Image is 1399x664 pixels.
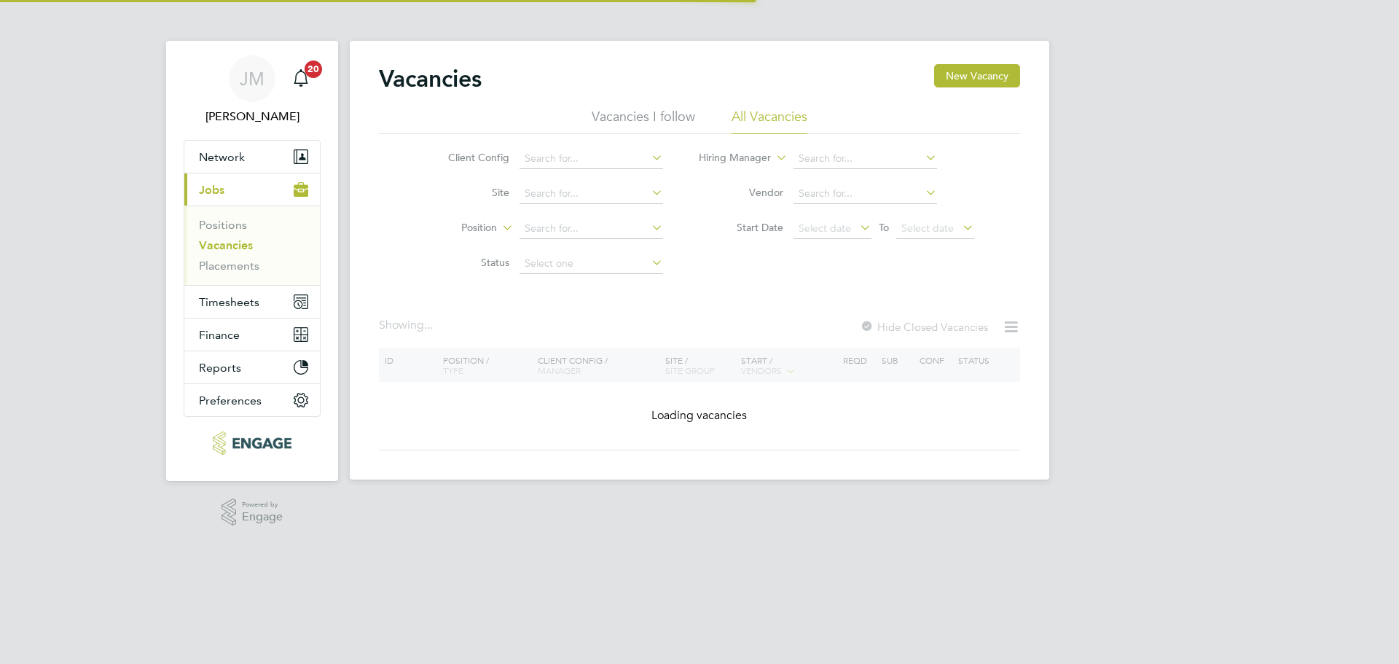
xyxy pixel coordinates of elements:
label: Hide Closed Vacancies [860,320,988,334]
span: Jobs [199,183,224,197]
span: Select date [901,222,954,235]
li: Vacancies I follow [592,108,695,134]
span: JM [240,69,264,88]
span: Jasmine Mills [184,108,321,125]
span: 20 [305,60,322,78]
span: Finance [199,328,240,342]
input: Search for... [793,184,937,204]
input: Search for... [520,184,663,204]
span: ... [424,318,433,332]
span: Preferences [199,394,262,407]
span: Powered by [242,499,283,511]
span: To [874,218,893,237]
button: Preferences [184,384,320,416]
button: New Vacancy [934,64,1020,87]
span: Select date [799,222,851,235]
a: Placements [199,259,259,273]
input: Search for... [520,219,663,239]
span: Reports [199,361,241,375]
span: Timesheets [199,295,259,309]
h2: Vacancies [379,64,482,93]
div: Jobs [184,206,320,285]
input: Search for... [520,149,663,169]
a: 20 [286,55,316,102]
a: Positions [199,218,247,232]
button: Reports [184,351,320,383]
a: Powered byEngage [222,499,283,526]
label: Vendor [699,186,783,199]
span: Engage [242,511,283,523]
label: Hiring Manager [687,151,771,165]
label: Client Config [426,151,509,164]
nav: Main navigation [166,41,338,481]
input: Select one [520,254,663,274]
a: JM[PERSON_NAME] [184,55,321,125]
button: Finance [184,319,320,351]
label: Start Date [699,221,783,234]
label: Status [426,256,509,269]
div: Showing [379,318,436,333]
a: Vacancies [199,238,253,252]
span: Network [199,150,245,164]
label: Position [413,221,497,235]
img: xede-logo-retina.png [213,431,291,455]
button: Network [184,141,320,173]
button: Jobs [184,173,320,206]
li: All Vacancies [732,108,807,134]
label: Site [426,186,509,199]
button: Timesheets [184,286,320,318]
input: Search for... [793,149,937,169]
a: Go to home page [184,431,321,455]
